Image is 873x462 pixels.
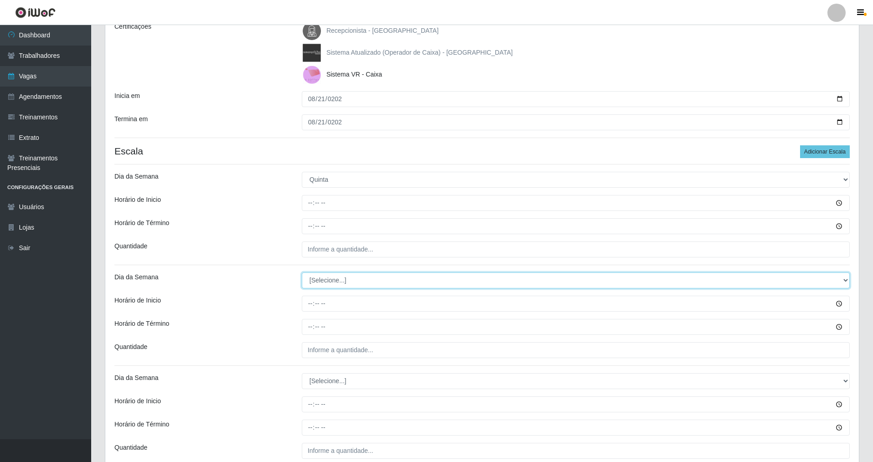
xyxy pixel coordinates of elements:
h4: Escala [114,145,850,157]
label: Horário de Término [114,218,169,228]
label: Quantidade [114,342,147,352]
label: Dia da Semana [114,172,159,181]
label: Quantidade [114,241,147,251]
span: Sistema VR - Caixa [326,71,382,78]
img: Recepcionista - Nova República [303,22,325,40]
input: 00:00 [302,218,850,234]
label: Horário de Término [114,420,169,429]
label: Dia da Semana [114,373,159,383]
input: 00:00 [302,420,850,436]
label: Horário de Inicio [114,396,161,406]
label: Horário de Término [114,319,169,329]
label: Horário de Inicio [114,296,161,305]
input: 00/00/0000 [302,91,850,107]
input: 00:00 [302,195,850,211]
label: Termina em [114,114,148,124]
span: Recepcionista - [GEOGRAPHIC_DATA] [326,27,439,34]
button: Adicionar Escala [800,145,850,158]
label: Quantidade [114,443,147,452]
input: Informe a quantidade... [302,241,850,257]
span: Sistema Atualizado (Operador de Caixa) - [GEOGRAPHIC_DATA] [326,49,513,56]
input: 00:00 [302,296,850,312]
input: Informe a quantidade... [302,342,850,358]
img: CoreUI Logo [15,7,56,18]
label: Inicia em [114,91,140,101]
input: 00:00 [302,396,850,412]
input: 00/00/0000 [302,114,850,130]
img: Sistema VR - Caixa [303,66,325,84]
label: Dia da Semana [114,272,159,282]
input: 00:00 [302,319,850,335]
label: Horário de Inicio [114,195,161,205]
img: Sistema Atualizado (Operador de Caixa) - Nova Republica [303,44,325,62]
label: Certificações [114,22,151,31]
input: Informe a quantidade... [302,443,850,459]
